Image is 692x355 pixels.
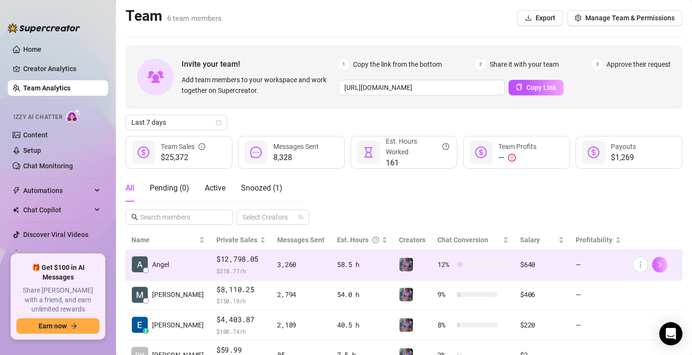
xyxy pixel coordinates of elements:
[66,109,81,123] img: AI Chatter
[337,289,387,300] div: 54.0 h
[520,259,564,270] div: $640
[611,152,636,163] span: $1,269
[138,147,149,158] span: dollar-circle
[277,259,325,270] div: 3,260
[182,74,335,96] span: Add team members to your workspace and work together on Supercreator.
[71,323,77,329] span: arrow-right
[23,61,100,76] a: Creator Analytics
[442,136,449,157] span: question-circle
[353,59,442,70] span: Copy the link from the bottom
[516,84,523,90] span: copy
[13,207,19,213] img: Chat Copilot
[126,7,222,25] h2: Team
[592,59,603,70] span: 3
[386,136,449,157] div: Est. Hours Worked
[575,15,581,21] span: setting
[132,256,148,272] img: Angel
[216,236,257,244] span: Private Sales
[152,320,204,330] span: [PERSON_NAME]
[216,296,266,306] span: $ 150.19 /h
[23,162,73,170] a: Chat Monitoring
[438,236,488,244] span: Chat Conversion
[438,259,453,270] span: 12 %
[13,187,20,194] span: thunderbolt
[475,59,486,70] span: 2
[16,286,99,314] span: Share [PERSON_NAME] with a friend, and earn unlimited rewards
[520,320,564,330] div: $220
[585,14,675,22] span: Manage Team & Permissions
[126,231,211,250] th: Name
[567,10,682,26] button: Manage Team & Permissions
[216,314,266,325] span: $4,403.87
[659,322,682,345] div: Open Intercom Messenger
[126,182,134,194] div: All
[161,152,205,163] span: $25,372
[216,326,266,336] span: $ 108.74 /h
[490,59,559,70] span: Share it with your team
[277,289,325,300] div: 2,794
[23,84,71,92] a: Team Analytics
[161,141,205,152] div: Team Sales
[167,14,222,23] span: 6 team members
[16,263,99,282] span: 🎁 Get $100 in AI Messages
[607,59,671,70] span: Approve their request
[273,152,319,163] span: 8,328
[637,261,644,268] span: more
[23,250,49,258] a: Settings
[339,59,349,70] span: 1
[337,235,380,245] div: Est. Hours
[216,119,222,125] span: calendar
[508,154,516,162] span: exclamation-circle
[363,147,374,158] span: hourglass
[576,236,612,244] span: Profitability
[475,147,487,158] span: dollar-circle
[520,236,540,244] span: Salary
[152,289,204,300] span: [PERSON_NAME]
[611,143,636,150] span: Payouts
[399,258,413,271] img: Jaylie
[372,235,379,245] span: question-circle
[14,113,62,122] span: Izzy AI Chatter
[393,231,432,250] th: Creators
[198,141,205,152] span: info-circle
[526,84,556,91] span: Copy Link
[132,287,148,303] img: Matt
[23,183,92,198] span: Automations
[277,236,325,244] span: Messages Sent
[152,259,169,270] span: Angel
[216,253,266,265] span: $12,798.05
[273,143,319,150] span: Messages Sent
[508,80,564,95] button: Copy Link
[498,152,537,163] div: —
[277,320,325,330] div: 2,189
[570,250,626,280] td: —
[250,147,262,158] span: message
[132,317,148,333] img: Eunice
[140,212,219,222] input: Search members
[16,318,99,334] button: Earn nowarrow-right
[39,322,67,330] span: Earn now
[337,320,387,330] div: 40.5 h
[216,284,266,296] span: $8,110.25
[131,235,197,245] span: Name
[656,261,663,268] span: right
[498,143,537,150] span: Team Profits
[438,320,453,330] span: 8 %
[536,14,555,22] span: Export
[298,214,304,220] span: team
[23,231,88,238] a: Discover Viral Videos
[205,183,226,192] span: Active
[438,289,453,300] span: 9 %
[216,266,266,276] span: $ 218.77 /h
[399,318,413,332] img: Jaylie
[131,214,138,221] span: search
[337,259,387,270] div: 58.5 h
[143,328,149,334] div: z
[525,15,532,21] span: download
[386,157,449,169] span: 161
[588,147,599,158] span: dollar-circle
[23,45,42,53] a: Home
[23,202,92,218] span: Chat Copilot
[8,23,80,33] img: logo-BBDzfeDw.svg
[570,280,626,311] td: —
